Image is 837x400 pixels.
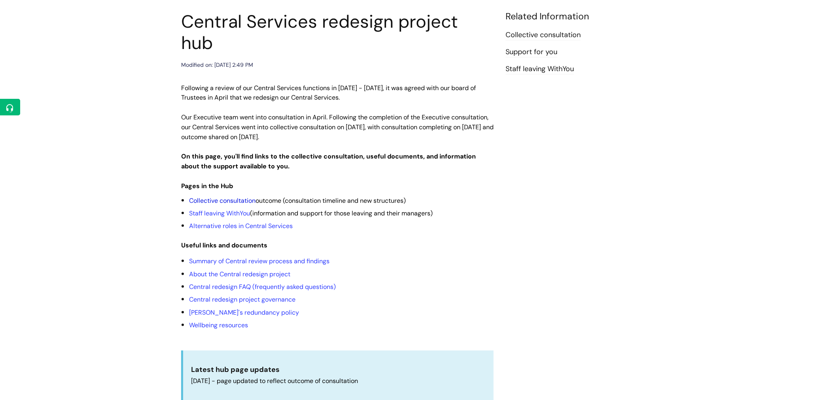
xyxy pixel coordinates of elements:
[189,196,406,205] span: outcome (consultation timeline and new structures)
[181,60,253,70] div: Modified on: [DATE] 2:49 PM
[181,11,494,54] h1: Central Services redesign project hub
[191,377,358,385] span: [DATE] - page updated to reflect outcome of consultation
[189,295,295,304] a: Central redesign project governance
[181,241,267,249] strong: Useful links and documents
[189,209,433,217] span: (information and support for those leaving and their managers)
[189,196,256,205] a: Collective consultation
[189,257,329,265] a: Summary of Central review process and findings
[506,47,557,57] a: Support for you
[181,84,476,102] span: Following a review of our Central Services functions in [DATE] - [DATE], it was agreed with our b...
[189,308,299,317] a: [PERSON_NAME]'s redundancy policy
[189,270,290,278] a: About the Central redesign project
[181,152,476,170] strong: On this page, you'll find links to the collective consultation, useful documents, and information...
[191,365,280,374] strong: Latest hub page updates
[506,64,574,74] a: Staff leaving WithYou
[189,222,293,230] a: Alternative roles in Central Services
[181,182,233,190] strong: Pages in the Hub
[506,30,581,40] a: Collective consultation
[189,283,336,291] a: Central redesign FAQ (frequently asked questions)
[189,321,248,329] a: Wellbeing resources
[189,209,250,217] a: Staff leaving WithYou
[506,11,656,22] h4: Related Information
[181,113,494,141] span: Our Executive team went into consultation in April. Following the completion of the Executive con...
